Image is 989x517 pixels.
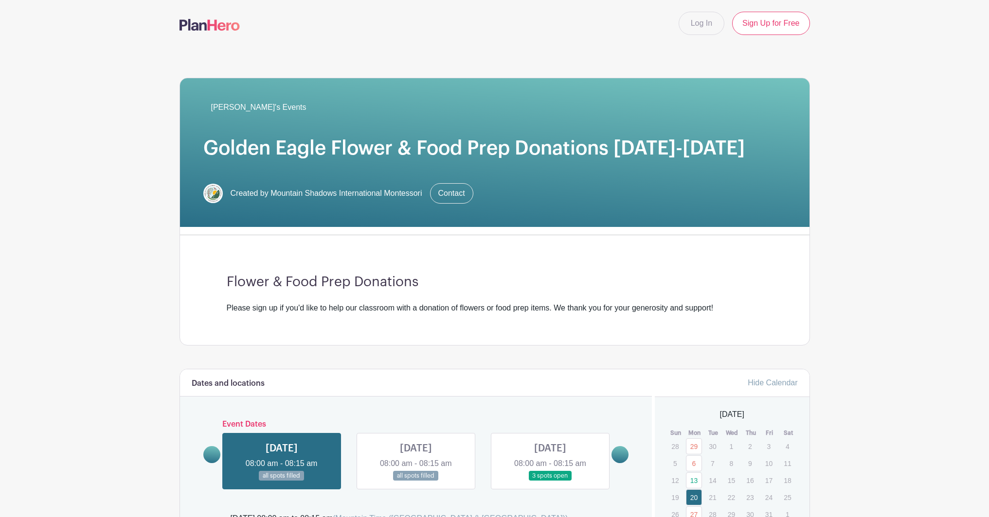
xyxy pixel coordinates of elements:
[679,12,724,35] a: Log In
[231,188,422,199] span: Created by Mountain Shadows International Montessori
[742,473,758,488] p: 16
[779,490,795,505] p: 25
[704,428,723,438] th: Tue
[227,274,763,291] h3: Flower & Food Prep Donations
[704,490,720,505] p: 21
[761,439,777,454] p: 3
[430,183,473,204] a: Contact
[779,456,795,471] p: 11
[723,473,739,488] p: 15
[723,456,739,471] p: 8
[723,428,742,438] th: Wed
[667,439,683,454] p: 28
[192,379,265,388] h6: Dates and locations
[723,490,739,505] p: 22
[742,439,758,454] p: 2
[227,302,763,314] div: Please sign up if you'd like to help our classroom with a donation of flowers or food prep items....
[741,428,760,438] th: Thu
[779,473,795,488] p: 18
[686,472,702,488] a: 13
[667,490,683,505] p: 19
[760,428,779,438] th: Fri
[180,19,240,31] img: logo-507f7623f17ff9eddc593b1ce0a138ce2505c220e1c5a4e2b4648c50719b7d32.svg
[742,456,758,471] p: 9
[686,455,702,471] a: 6
[704,473,720,488] p: 14
[732,12,809,35] a: Sign Up for Free
[667,456,683,471] p: 5
[211,102,306,113] span: [PERSON_NAME]'s Events
[686,438,702,454] a: 29
[720,409,744,420] span: [DATE]
[203,137,786,160] h1: Golden Eagle Flower & Food Prep Donations [DATE]-[DATE]
[742,490,758,505] p: 23
[667,473,683,488] p: 12
[686,489,702,505] a: 20
[748,379,797,387] a: Hide Calendar
[666,428,685,438] th: Sun
[704,439,720,454] p: 30
[779,428,798,438] th: Sat
[220,420,612,429] h6: Event Dates
[704,456,720,471] p: 7
[779,439,795,454] p: 4
[761,490,777,505] p: 24
[685,428,704,438] th: Mon
[761,473,777,488] p: 17
[723,439,739,454] p: 1
[761,456,777,471] p: 10
[203,184,223,203] img: MSIM_LogoCircular.jpg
